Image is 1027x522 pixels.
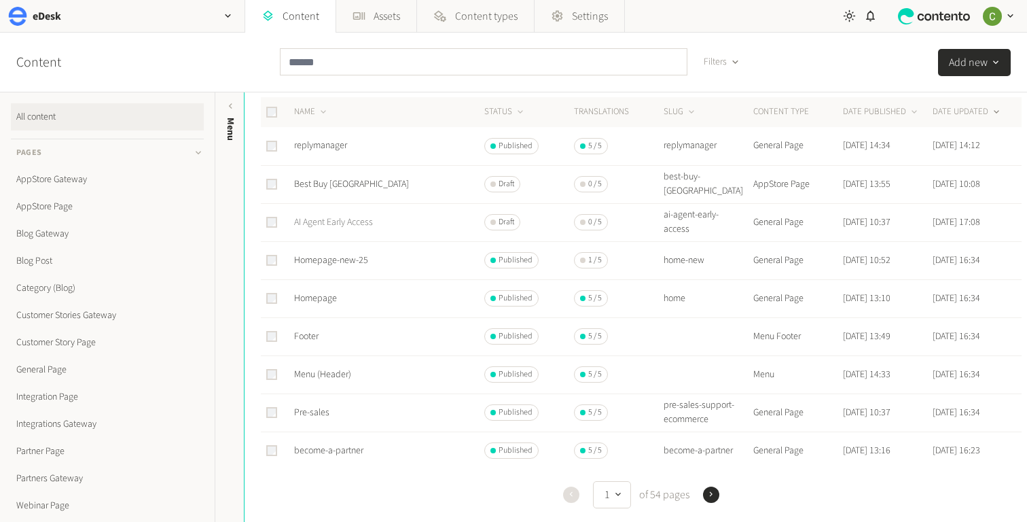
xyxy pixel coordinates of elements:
span: Published [499,140,533,152]
td: best-buy-[GEOGRAPHIC_DATA] [663,165,753,203]
time: [DATE] 13:16 [843,444,890,457]
span: 0 / 5 [588,216,602,228]
a: Pre-sales [294,406,329,419]
button: STATUS [484,105,526,119]
time: [DATE] 13:55 [843,177,890,191]
a: Partners Gateway [11,465,204,492]
a: All content [11,103,204,130]
a: Homepage-new-25 [294,254,368,267]
span: Draft [499,178,514,190]
span: Published [499,330,533,343]
time: [DATE] 16:34 [933,368,980,381]
a: Customer Story Page [11,329,204,356]
a: Blog Post [11,247,204,275]
span: 1 / 5 [588,254,602,266]
span: 5 / 5 [588,445,602,457]
button: SLUG [664,105,697,119]
td: pre-sales-support-ecommerce [663,394,753,432]
time: [DATE] 16:34 [933,406,980,419]
td: replymanager [663,127,753,165]
td: General Page [753,203,842,241]
time: [DATE] 13:10 [843,292,890,305]
td: General Page [753,127,842,165]
span: 5 / 5 [588,406,602,419]
a: Partner Page [11,438,204,465]
span: Published [499,445,533,457]
time: [DATE] 16:34 [933,292,980,305]
time: [DATE] 16:34 [933,254,980,267]
span: 5 / 5 [588,368,602,381]
a: become-a-partner [294,444,363,457]
time: [DATE] 10:37 [843,215,890,229]
h2: eDesk [33,8,61,24]
span: Draft [499,216,514,228]
a: Best Buy [GEOGRAPHIC_DATA] [294,177,409,191]
span: Filters [704,55,727,69]
td: home-new [663,241,753,279]
time: [DATE] 10:08 [933,177,980,191]
time: [DATE] 16:23 [933,444,980,457]
a: AI Agent Early Access [294,215,373,229]
a: General Page [11,356,204,383]
time: [DATE] 14:33 [843,368,890,381]
time: [DATE] 14:34 [843,139,890,152]
h2: Content [16,52,92,73]
span: Menu [223,118,238,141]
span: of 54 pages [636,487,689,503]
span: 0 / 5 [588,178,602,190]
button: Add new [938,49,1011,76]
span: 5 / 5 [588,330,602,343]
td: General Page [753,279,842,317]
a: Menu (Header) [294,368,351,381]
span: 5 / 5 [588,140,602,152]
th: CONTENT TYPE [753,97,842,127]
button: 1 [593,481,631,508]
a: replymanager [294,139,347,152]
a: Webinar Page [11,492,204,519]
a: Blog Gateway [11,220,204,247]
td: AppStore Page [753,165,842,203]
td: General Page [753,394,842,432]
time: [DATE] 10:37 [843,406,890,419]
td: Menu Footer [753,317,842,355]
a: Customer Stories Gateway [11,302,204,329]
span: Pages [16,147,42,159]
td: become-a-partner [663,432,753,470]
a: Integrations Gateway [11,411,204,438]
th: Translations [573,97,663,127]
time: [DATE] 13:49 [843,330,890,343]
a: Category (Blog) [11,275,204,302]
a: AppStore Gateway [11,166,204,193]
button: DATE UPDATED [933,105,1002,119]
a: Integration Page [11,383,204,411]
span: Published [499,368,533,381]
span: Settings [572,8,608,24]
span: Published [499,292,533,304]
a: Homepage [294,292,337,305]
td: General Page [753,432,842,470]
time: [DATE] 14:12 [933,139,980,152]
a: Footer [294,330,319,343]
button: NAME [294,105,329,119]
time: [DATE] 16:34 [933,330,980,343]
td: General Page [753,241,842,279]
time: [DATE] 17:08 [933,215,980,229]
span: Published [499,254,533,266]
img: Chloe Ryan [983,7,1002,26]
span: 5 / 5 [588,292,602,304]
span: Content types [455,8,518,24]
button: Filters [693,48,751,75]
img: eDesk [8,7,27,26]
span: Published [499,406,533,419]
time: [DATE] 10:52 [843,254,890,267]
td: home [663,279,753,317]
td: Menu [753,355,842,394]
button: DATE PUBLISHED [843,105,920,119]
td: ai-agent-early-access [663,203,753,241]
a: AppStore Page [11,193,204,220]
